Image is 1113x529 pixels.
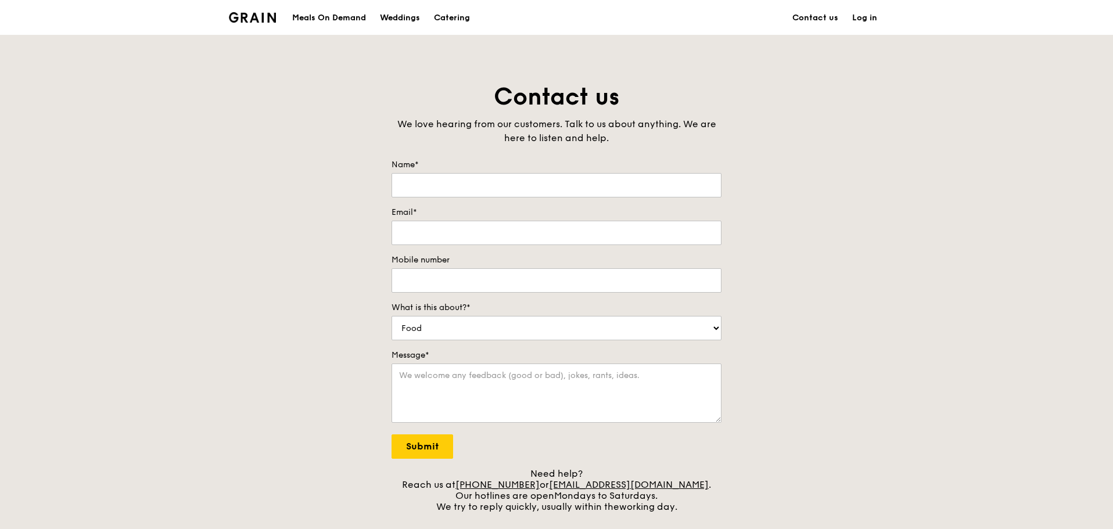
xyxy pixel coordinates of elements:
a: Contact us [785,1,845,35]
div: Need help? Reach us at or . Our hotlines are open We try to reply quickly, usually within the [392,468,721,512]
span: working day. [619,501,677,512]
label: Mobile number [392,254,721,266]
div: Weddings [380,1,420,35]
input: Submit [392,434,453,459]
a: Catering [427,1,477,35]
label: Message* [392,350,721,361]
label: Email* [392,207,721,218]
a: [EMAIL_ADDRESS][DOMAIN_NAME] [549,479,709,490]
a: Log in [845,1,884,35]
div: Meals On Demand [292,1,366,35]
label: What is this about?* [392,302,721,314]
a: [PHONE_NUMBER] [455,479,540,490]
label: Name* [392,159,721,171]
a: Weddings [373,1,427,35]
img: Grain [229,12,276,23]
div: Catering [434,1,470,35]
div: We love hearing from our customers. Talk to us about anything. We are here to listen and help. [392,117,721,145]
span: Mondays to Saturdays. [554,490,658,501]
h1: Contact us [392,81,721,113]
